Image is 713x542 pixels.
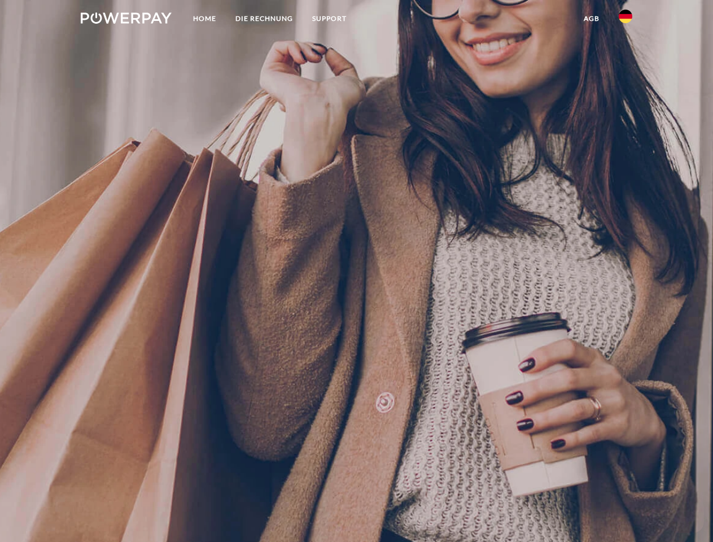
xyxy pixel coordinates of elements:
[619,10,632,23] img: de
[303,8,356,29] a: SUPPORT
[183,8,226,29] a: Home
[226,8,303,29] a: DIE RECHNUNG
[574,8,609,29] a: agb
[668,497,704,533] iframe: Button to launch messaging window
[81,12,172,24] img: logo-powerpay-white.svg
